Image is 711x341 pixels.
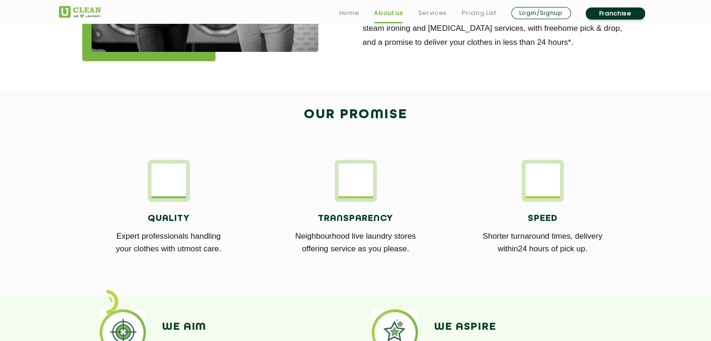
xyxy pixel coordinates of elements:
[269,213,442,224] h4: Transparency
[59,6,101,18] img: UClean Laundry and Dry Cleaning
[151,163,186,196] img: Laundry
[82,230,255,255] p: Expert professionals handling your clothes with utmost care.
[339,7,359,19] a: Home
[511,7,571,19] a: Login/Signup
[374,7,403,19] a: About us
[525,163,560,196] img: promise_icon_3_11zon.webp
[59,104,653,126] h2: Our Promise
[418,7,446,19] a: Services
[82,213,255,224] h4: Quality
[434,321,614,333] h4: We Aspire
[456,230,629,255] p: Shorter turnaround times, delivery within24 hours of pick up.
[162,321,342,333] h4: We Aim
[269,230,442,255] p: Neighbourhood live laundry stores offering service as you please.
[456,213,629,224] h4: Speed
[338,163,373,196] img: promise_icon_2_11zon.webp
[462,7,496,19] a: Pricing List
[107,290,118,314] img: icon_2.png
[586,7,645,20] a: Franchise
